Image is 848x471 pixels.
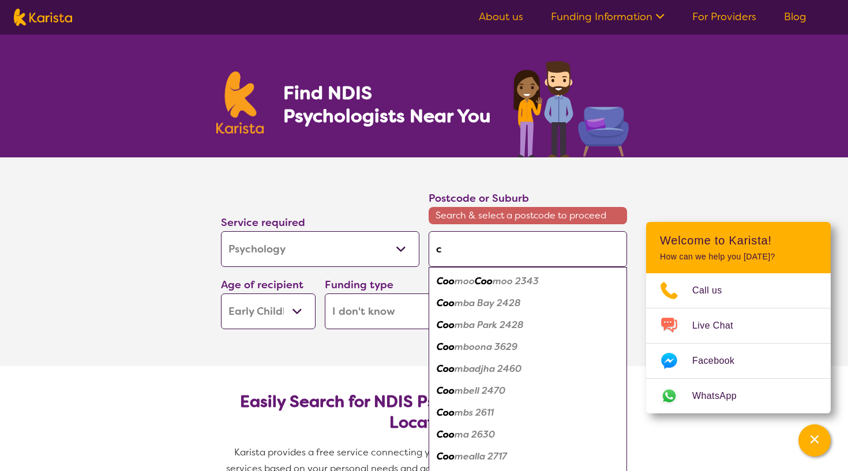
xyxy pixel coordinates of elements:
[646,273,831,413] ul: Choose channel
[455,385,505,397] em: mbell 2470
[455,428,495,440] em: ma 2630
[437,428,455,440] em: Coo
[434,424,621,446] div: Cooma 2630
[434,336,621,358] div: Coomboona 3629
[230,391,618,433] h2: Easily Search for NDIS Psychologists by Need & Location
[437,450,455,462] em: Coo
[216,71,264,134] img: Karista logo
[437,319,455,331] em: Coo
[455,297,521,309] em: mba Bay 2428
[325,278,393,292] label: Funding type
[437,275,455,287] em: Coo
[692,10,756,24] a: For Providers
[692,352,748,370] span: Facebook
[646,222,831,413] div: Channel Menu
[434,358,621,380] div: Coombadjha 2460
[455,450,507,462] em: mealla 2717
[455,319,524,331] em: mba Park 2428
[692,282,736,299] span: Call us
[493,275,539,287] em: moo 2343
[429,207,627,224] span: Search & select a postcode to proceed
[509,56,632,157] img: psychology
[692,317,747,334] span: Live Chat
[437,406,455,419] em: Coo
[434,270,621,292] div: Coomoo Coomoo 2343
[434,402,621,424] div: Coombs 2611
[221,278,303,292] label: Age of recipient
[660,233,817,247] h2: Welcome to Karista!
[14,9,72,26] img: Karista logo
[437,297,455,309] em: Coo
[660,252,817,262] p: How can we help you [DATE]?
[429,191,529,205] label: Postcode or Suburb
[455,406,494,419] em: mbs 2611
[437,363,455,375] em: Coo
[437,341,455,353] em: Coo
[434,446,621,468] div: Coomealla 2717
[434,314,621,336] div: Coomba Park 2428
[455,275,475,287] em: moo
[455,341,517,353] em: mboona 3629
[221,216,305,229] label: Service required
[784,10,806,24] a: Blog
[434,292,621,314] div: Coomba Bay 2428
[455,363,521,375] em: mbadjha 2460
[646,379,831,413] a: Web link opens in a new tab.
[437,385,455,397] em: Coo
[434,380,621,402] div: Coombell 2470
[283,81,497,127] h1: Find NDIS Psychologists Near You
[692,387,751,405] span: WhatsApp
[475,275,493,287] em: Coo
[551,10,665,24] a: Funding Information
[479,10,523,24] a: About us
[429,231,627,267] input: Type
[798,424,831,457] button: Channel Menu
